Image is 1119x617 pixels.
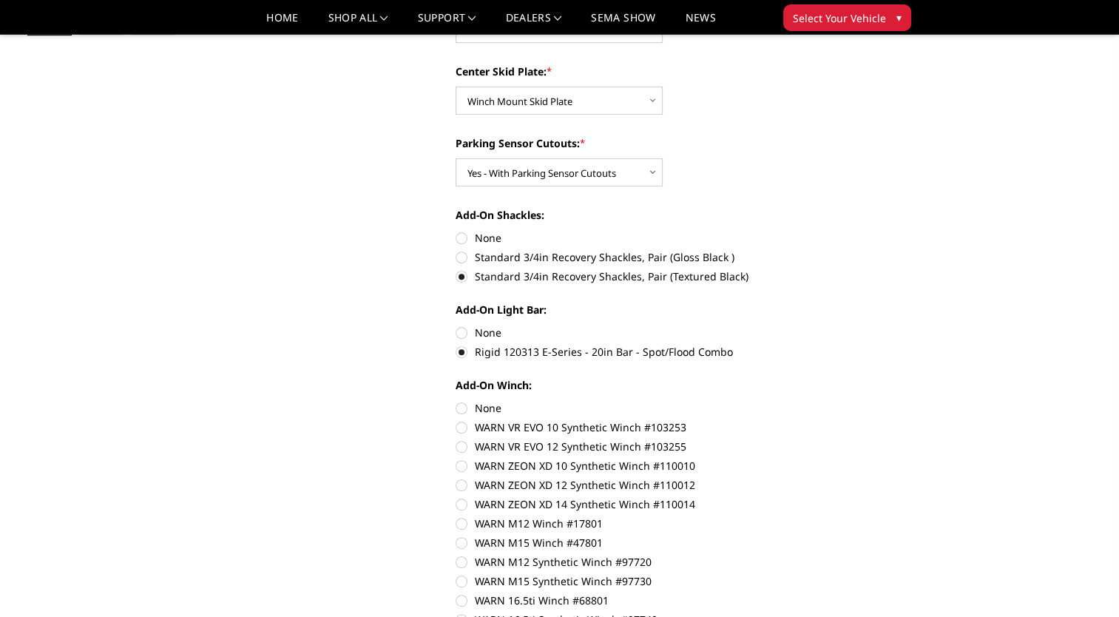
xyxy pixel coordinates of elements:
[456,516,864,531] label: WARN M12 Winch #17801
[456,458,864,473] label: WARN ZEON XD 10 Synthetic Winch #110010
[783,4,911,31] button: Select Your Vehicle
[456,207,864,223] label: Add-On Shackles:
[506,13,562,34] a: Dealers
[456,344,864,360] label: Rigid 120313 E-Series - 20in Bar - Spot/Flood Combo
[456,554,864,570] label: WARN M12 Synthetic Winch #97720
[456,230,864,246] label: None
[456,477,864,493] label: WARN ZEON XD 12 Synthetic Winch #110012
[456,419,864,435] label: WARN VR EVO 10 Synthetic Winch #103253
[456,64,864,79] label: Center Skid Plate:
[328,13,388,34] a: shop all
[266,13,298,34] a: Home
[456,496,864,512] label: WARN ZEON XD 14 Synthetic Winch #110014
[456,593,864,608] label: WARN 16.5ti Winch #68801
[591,13,655,34] a: SEMA Show
[456,573,864,589] label: WARN M15 Synthetic Winch #97730
[456,439,864,454] label: WARN VR EVO 12 Synthetic Winch #103255
[793,10,886,26] span: Select Your Vehicle
[456,535,864,550] label: WARN M15 Winch #47801
[456,269,864,284] label: Standard 3/4in Recovery Shackles, Pair (Textured Black)
[418,13,476,34] a: Support
[456,302,864,317] label: Add-On Light Bar:
[456,325,864,340] label: None
[456,249,864,265] label: Standard 3/4in Recovery Shackles, Pair (Gloss Black )
[456,377,864,393] label: Add-On Winch:
[456,400,864,416] label: None
[456,135,864,151] label: Parking Sensor Cutouts:
[685,13,715,34] a: News
[896,10,902,25] span: ▾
